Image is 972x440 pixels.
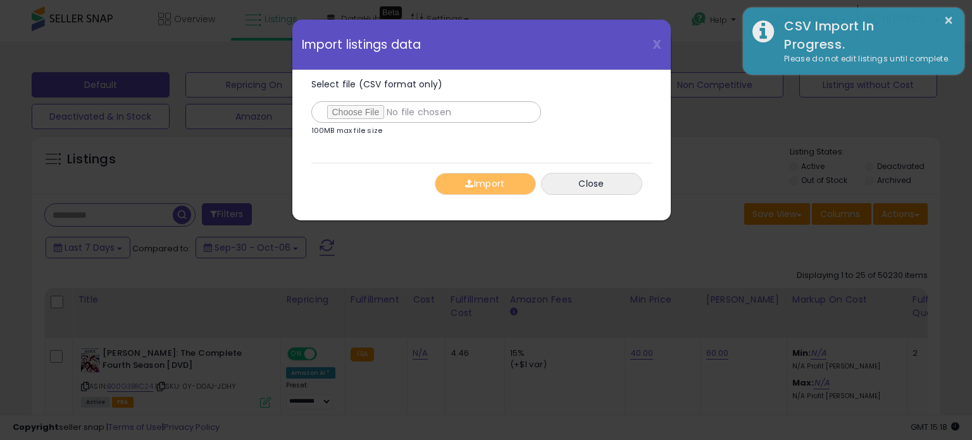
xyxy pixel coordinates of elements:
button: Import [435,173,536,195]
span: X [652,35,661,53]
button: Close [541,173,642,195]
div: Please do not edit listings until complete. [775,53,955,65]
button: × [944,13,954,28]
span: Select file (CSV format only) [311,78,443,91]
div: CSV Import In Progress. [775,17,955,53]
span: Import listings data [302,39,421,51]
p: 100MB max file size [311,127,383,134]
